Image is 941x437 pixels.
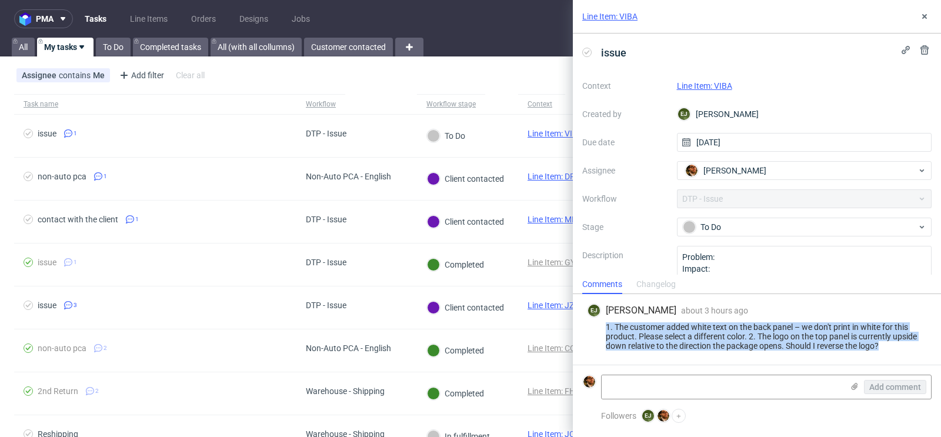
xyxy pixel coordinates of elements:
[582,107,668,121] label: Created by
[582,248,668,300] label: Description
[306,99,336,109] div: Workflow
[22,71,59,80] span: Assignee
[583,376,595,388] img: Matteo Corsico
[686,165,698,176] img: Matteo Corsico
[582,275,622,294] div: Comments
[38,129,56,138] div: issue
[95,386,99,396] span: 2
[642,410,654,422] figcaption: EJ
[232,9,275,28] a: Designs
[38,386,78,396] div: 2nd Return
[135,215,139,224] span: 1
[528,386,586,396] a: Line Item: FHHV
[582,79,668,93] label: Context
[74,301,77,310] span: 3
[678,108,690,120] figcaption: EJ
[582,11,638,22] a: Line Item: VIBA
[528,301,585,310] a: Line Item: JZFH
[306,343,391,353] div: Non-Auto PCA - English
[306,215,346,224] div: DTP - Issue
[36,15,54,23] span: pma
[588,305,600,316] figcaption: EJ
[104,172,107,181] span: 1
[582,192,668,206] label: Workflow
[528,99,556,109] div: Context
[672,409,686,423] button: +
[681,306,748,315] span: about 3 hours ago
[96,38,131,56] a: To Do
[636,275,676,294] div: Changelog
[658,410,669,422] img: Matteo Corsico
[427,387,484,400] div: Completed
[12,38,35,56] a: All
[528,343,588,353] a: Line Item: COJM
[703,165,766,176] span: [PERSON_NAME]
[306,129,346,138] div: DTP - Issue
[306,172,391,181] div: Non-Auto PCA - English
[38,172,86,181] div: non-auto pca
[677,246,932,302] textarea: Problem: Impact: What is needed?:
[426,99,476,109] div: Workflow stage
[173,67,207,84] div: Clear all
[596,43,631,62] span: issue
[211,38,302,56] a: All (with all collumns)
[528,215,589,224] a: Line Item: MHNP
[677,105,932,124] div: [PERSON_NAME]
[582,135,668,149] label: Due date
[38,301,56,310] div: issue
[14,9,73,28] button: pma
[104,343,107,353] span: 2
[582,164,668,178] label: Assignee
[683,221,917,233] div: To Do
[78,9,114,28] a: Tasks
[306,301,346,310] div: DTP - Issue
[427,344,484,357] div: Completed
[184,9,223,28] a: Orders
[304,38,393,56] a: Customer contacted
[427,258,484,271] div: Completed
[587,322,927,351] div: 1. The customer added white text on the back panel – we don't print in white for this product. Pl...
[38,343,86,353] div: non-auto pca
[38,258,56,267] div: issue
[285,9,317,28] a: Jobs
[677,81,732,91] a: Line Item: VIBA
[528,172,583,181] a: Line Item: DFJC
[582,220,668,234] label: Stage
[427,172,504,185] div: Client contacted
[606,304,676,317] span: [PERSON_NAME]
[601,411,636,421] span: Followers
[528,129,583,138] a: Line Item: VIBA
[123,9,175,28] a: Line Items
[528,258,586,267] a: Line Item: GYQF
[93,71,105,80] div: Me
[133,38,208,56] a: Completed tasks
[19,12,36,26] img: logo
[37,38,94,56] a: My tasks
[24,99,287,109] span: Task name
[74,258,77,267] span: 1
[115,66,166,85] div: Add filter
[427,129,465,142] div: To Do
[38,215,118,224] div: contact with the client
[306,386,385,396] div: Warehouse - Shipping
[74,129,77,138] span: 1
[427,215,504,228] div: Client contacted
[306,258,346,267] div: DTP - Issue
[427,301,504,314] div: Client contacted
[59,71,93,80] span: contains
